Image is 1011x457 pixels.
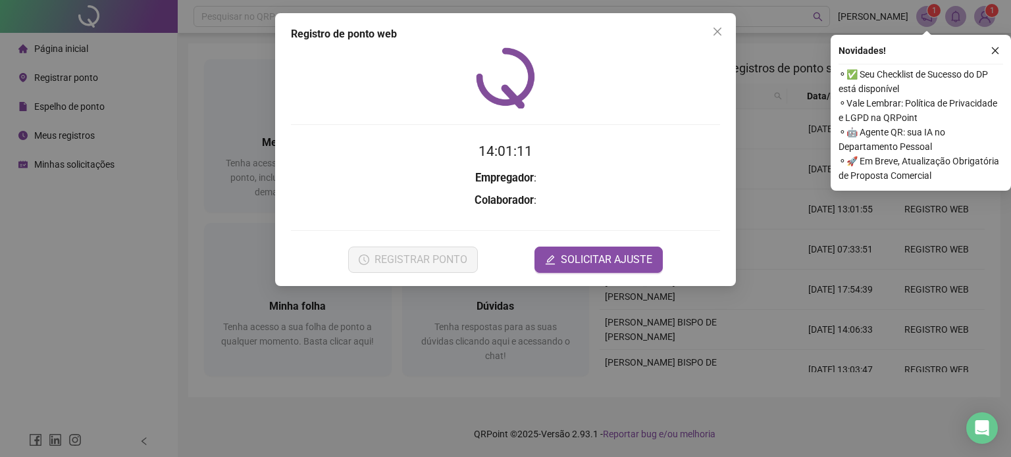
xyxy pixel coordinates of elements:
[291,192,720,209] h3: :
[291,26,720,42] div: Registro de ponto web
[991,46,1000,55] span: close
[966,412,998,444] div: Open Intercom Messenger
[561,252,652,268] span: SOLICITAR AJUSTE
[475,172,534,184] strong: Empregador
[839,125,1003,154] span: ⚬ 🤖 Agente QR: sua IA no Departamento Pessoal
[545,254,556,265] span: edit
[476,47,535,108] img: QRPoint
[534,247,663,273] button: editSOLICITAR AJUSTE
[712,26,723,37] span: close
[475,194,534,206] strong: Colaborador
[839,96,1003,125] span: ⚬ Vale Lembrar: Política de Privacidade e LGPD na QRPoint
[839,154,1003,183] span: ⚬ 🚀 Em Breve, Atualização Obrigatória de Proposta Comercial
[479,143,532,159] time: 14:01:11
[839,67,1003,96] span: ⚬ ✅ Seu Checklist de Sucesso do DP está disponível
[707,21,728,42] button: Close
[348,247,478,273] button: REGISTRAR PONTO
[291,170,720,187] h3: :
[839,43,886,58] span: Novidades !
